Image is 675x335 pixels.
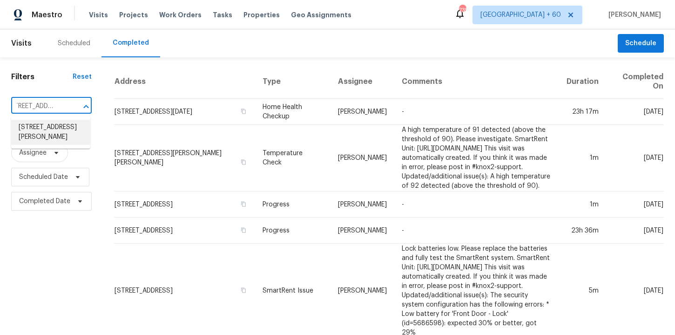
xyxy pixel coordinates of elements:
td: 23h 17m [559,99,606,125]
th: Assignee [331,65,394,99]
td: Progress [255,191,331,218]
td: 1m [559,191,606,218]
td: A high temperature of 91 detected (above the threshold of 90). Please investigate. SmartRent Unit... [394,125,559,191]
td: Temperature Check [255,125,331,191]
button: Schedule [618,34,664,53]
th: Type [255,65,331,99]
td: [PERSON_NAME] [331,191,394,218]
td: [DATE] [606,218,664,244]
input: Search for an address... [11,99,66,114]
th: Duration [559,65,606,99]
span: Properties [243,10,280,20]
span: [GEOGRAPHIC_DATA] + 60 [480,10,561,20]
span: Completed Date [19,197,70,206]
button: Close [80,100,93,113]
td: 23h 36m [559,218,606,244]
td: [DATE] [606,191,664,218]
div: 735 [459,6,466,15]
td: [STREET_ADDRESS][PERSON_NAME][PERSON_NAME] [114,125,255,191]
td: [STREET_ADDRESS] [114,218,255,244]
td: [DATE] [606,125,664,191]
td: [PERSON_NAME] [331,125,394,191]
button: Copy Address [239,107,248,116]
span: Schedule [625,38,656,49]
td: - [394,99,559,125]
td: [DATE] [606,99,664,125]
div: Completed [113,38,149,48]
span: Work Orders [159,10,202,20]
span: Visits [89,10,108,20]
span: [PERSON_NAME] [605,10,661,20]
button: Copy Address [239,286,248,294]
div: Reset [73,72,92,82]
th: Completed On [606,65,664,99]
td: [PERSON_NAME] [331,218,394,244]
span: Geo Assignments [291,10,351,20]
span: Scheduled Date [19,172,68,182]
td: [PERSON_NAME] [331,99,394,125]
td: - [394,218,559,244]
td: Home Health Checkup [255,99,331,125]
button: Copy Address [239,226,248,234]
li: [STREET_ADDRESS][PERSON_NAME] [11,120,90,145]
span: Tasks [213,12,232,18]
span: Maestro [32,10,62,20]
button: Copy Address [239,158,248,166]
td: [STREET_ADDRESS][DATE] [114,99,255,125]
th: Address [114,65,255,99]
td: 1m [559,125,606,191]
span: Assignee [19,148,47,157]
span: Projects [119,10,148,20]
td: Progress [255,218,331,244]
span: Visits [11,33,32,54]
div: Scheduled [58,39,90,48]
td: [STREET_ADDRESS] [114,191,255,218]
th: Comments [394,65,559,99]
td: - [394,191,559,218]
h1: Filters [11,72,73,82]
button: Copy Address [239,200,248,208]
